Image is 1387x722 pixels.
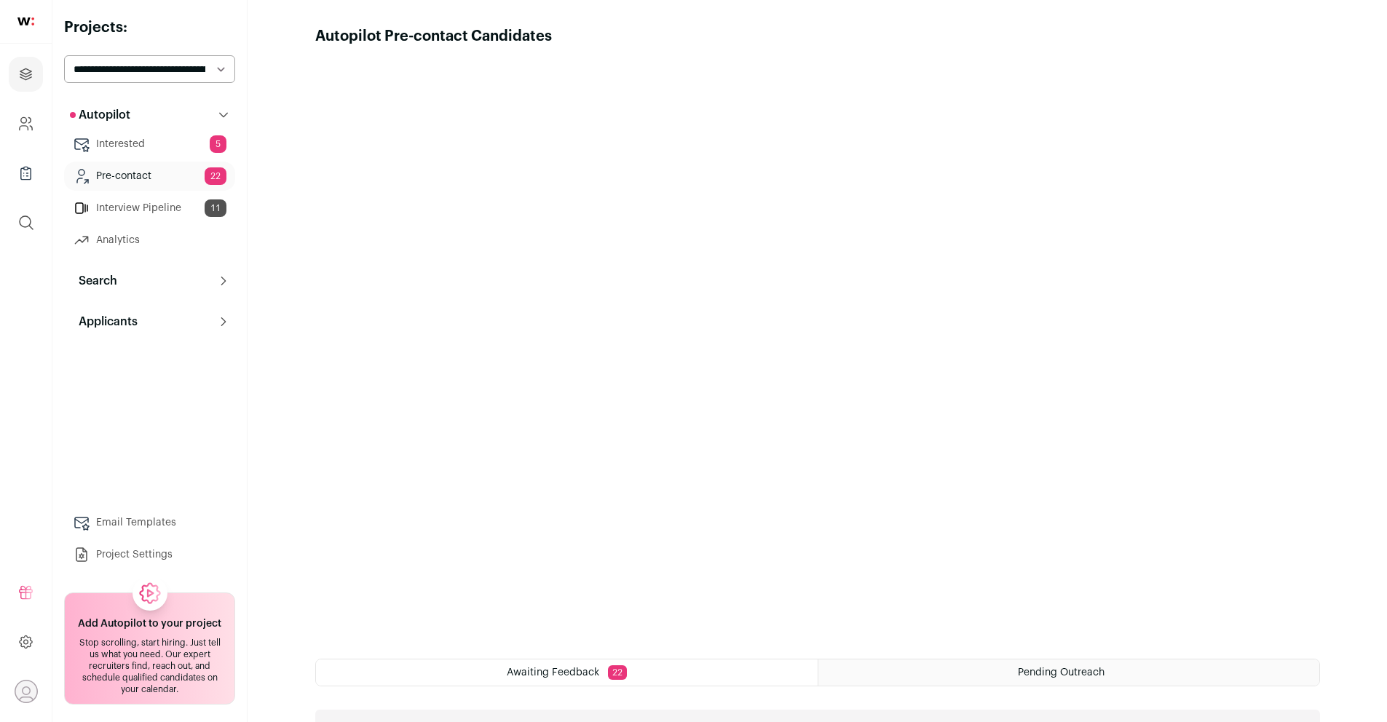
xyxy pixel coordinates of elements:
[205,199,226,217] span: 11
[70,272,117,290] p: Search
[64,17,235,38] h2: Projects:
[64,162,235,191] a: Pre-contact22
[78,616,221,631] h2: Add Autopilot to your project
[210,135,226,153] span: 5
[70,313,138,330] p: Applicants
[17,17,34,25] img: wellfound-shorthand-0d5821cbd27db2630d0214b213865d53afaa358527fdda9d0ea32b1df1b89c2c.svg
[64,266,235,295] button: Search
[9,106,43,141] a: Company and ATS Settings
[64,130,235,159] a: Interested5
[70,106,130,124] p: Autopilot
[9,156,43,191] a: Company Lists
[64,508,235,537] a: Email Templates
[315,47,1320,641] iframe: Autopilot Calibration
[818,659,1319,686] a: Pending Outreach
[64,592,235,705] a: Add Autopilot to your project Stop scrolling, start hiring. Just tell us what you need. Our exper...
[507,667,599,678] span: Awaiting Feedback
[64,226,235,255] a: Analytics
[15,680,38,703] button: Open dropdown
[9,57,43,92] a: Projects
[1018,667,1105,678] span: Pending Outreach
[64,540,235,569] a: Project Settings
[64,307,235,336] button: Applicants
[205,167,226,185] span: 22
[74,637,226,695] div: Stop scrolling, start hiring. Just tell us what you need. Our expert recruiters find, reach out, ...
[64,100,235,130] button: Autopilot
[64,194,235,223] a: Interview Pipeline11
[608,665,627,680] span: 22
[315,26,552,47] h1: Autopilot Pre-contact Candidates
